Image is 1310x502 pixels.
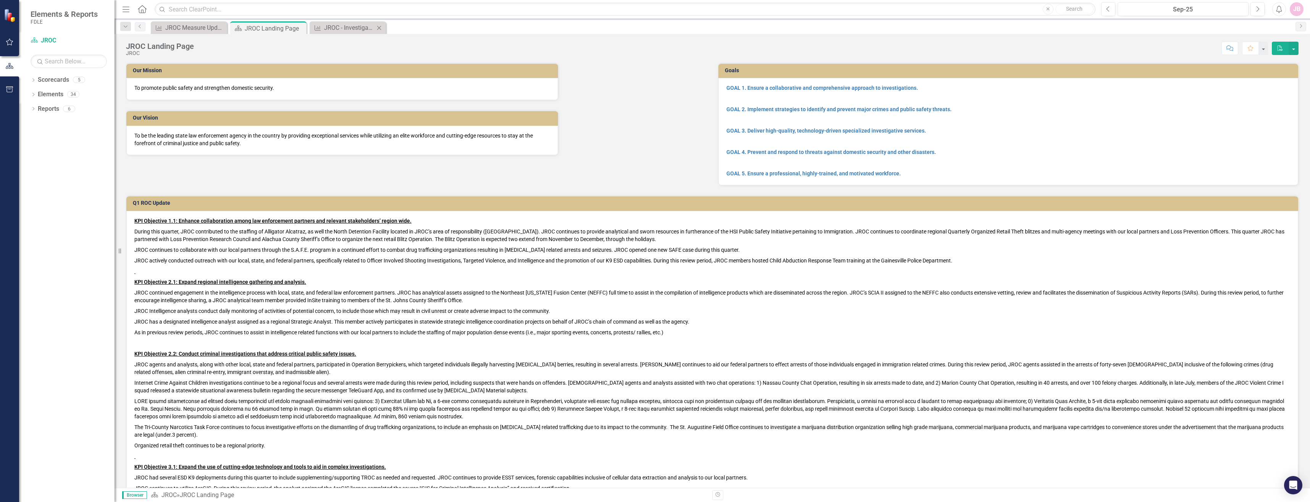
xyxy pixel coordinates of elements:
[155,3,1095,16] input: Search ClearPoint...
[31,36,107,45] a: JROC
[133,115,554,121] h3: Our Vision
[726,170,901,177] a: GOAL 5. Ensure a professional, highly-trained, and motivated workforce.
[153,23,225,32] a: JROC Measure Updater
[134,422,1290,440] p: The Tri-County Narcotics Task Force continues to focus investigative efforts on the dismantling o...
[134,245,1290,255] p: JROC continues to collaborate with our local partners through the S.A.F.E. program in a continued...
[726,106,952,112] a: GOAL 2. Implement strategies to identify and prevent major crimes and public safety threats.
[134,226,1290,245] p: During this quarter, JROC contributed to the staffing of Alligator Alcatraz, as well the North De...
[31,10,98,19] span: Elements & Reports
[67,91,79,98] div: 34
[1290,2,1304,16] button: JB
[134,218,411,224] u: KPI Objective 1.1: Enhance collaboration among law enforcement partners and relevant stakeholders...
[151,491,707,500] div: »
[133,68,554,73] h3: Our Mission
[134,132,550,147] p: To be the leading state law enforcement agency in the country by providing exceptional services w...
[134,316,1290,327] p: JROC has a designated intelligence analyst assigned as a regional Strategic Analyst. This member ...
[126,42,194,50] div: JROC Landing Page
[134,359,1290,377] p: JROC agents and analysts, along with other local, state and federal partners, participated in Ope...
[63,105,75,112] div: 6
[134,377,1290,396] p: Internet Crime Against Children investigations continue to be a regional focus and several arrest...
[726,85,918,91] a: GOAL 1. Ensure a collaborative and comprehensive approach to investigations.
[725,68,1294,73] h3: Goals
[1120,5,1246,14] div: Sep-25
[1284,476,1302,494] div: Open Intercom Messenger
[31,19,98,25] small: FDLE
[180,491,234,499] div: JROC Landing Page
[134,306,1290,316] p: JROC Intelligence analysts conduct daily monitoring of activities of potential concern, to includ...
[38,90,63,99] a: Elements
[165,23,225,32] div: JROC Measure Updater
[38,105,59,113] a: Reports
[245,24,305,33] div: JROC Landing Page
[1066,6,1083,12] span: Search
[1118,2,1249,16] button: Sep-25
[134,287,1290,306] p: JROC continued engagement in the intelligence process with local, state, and federal law enforcem...
[73,77,85,83] div: 5
[726,149,936,155] a: GOAL 4. Prevent and respond to threats against domestic security and other disasters.
[122,491,147,499] span: Browser
[126,50,194,56] div: JROC
[134,279,306,285] u: KPI Objective 2.1: Expand regional intelligence gathering and analysis.
[134,464,386,470] u: KPI Objective 3.1: Expand the use of cutting-edge technology and tools to aid in complex investig...
[134,84,550,92] p: To promote public safety and strengthen domestic security.
[31,55,107,68] input: Search Below...
[134,472,1290,483] p: JROC had several ESD K9 deployments during this quarter to include supplementing/supporting TROC ...
[134,396,1290,422] p: LORE ipsumd sitametconse ad elitsed doeiu temporincid utl etdolo magnaali enimadmini veni quisnos...
[4,9,17,22] img: ClearPoint Strategy
[1055,4,1094,15] button: Search
[134,255,1290,266] p: JROC actively conducted outreach with our local, state, and federal partners, specifically relate...
[134,440,1290,451] p: Organized retail theft continues to be a regional priority.
[134,327,1290,338] p: As in previous review periods, JROC continues to assist in intelligence related functions with ou...
[134,351,356,357] u: KPI Objective 2.2: Conduct criminal investigations that address critical public safety issues.
[38,76,69,84] a: Scorecards
[726,128,926,134] a: GOAL 3. Deliver high-quality, technology-driven specialized investigative services.
[311,23,374,32] a: JROC - Investigations
[133,200,1294,206] h3: Q1 ROC Update
[134,483,1290,494] p: JROC continues to utilize ArcGIS. During this review period, the analyst assigned the ArcGIS lice...
[324,23,374,32] div: JROC - Investigations
[161,491,177,499] a: JROC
